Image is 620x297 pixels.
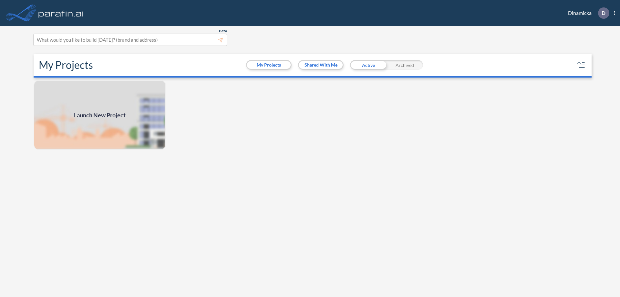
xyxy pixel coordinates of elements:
[602,10,605,16] p: D
[34,80,166,150] img: add
[34,80,166,150] a: Launch New Project
[387,60,423,70] div: Archived
[37,6,85,19] img: logo
[219,28,227,34] span: Beta
[39,59,93,71] h2: My Projects
[299,61,343,69] button: Shared With Me
[558,7,615,19] div: Dinamicka
[247,61,291,69] button: My Projects
[576,60,586,70] button: sort
[350,60,387,70] div: Active
[74,111,126,120] span: Launch New Project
